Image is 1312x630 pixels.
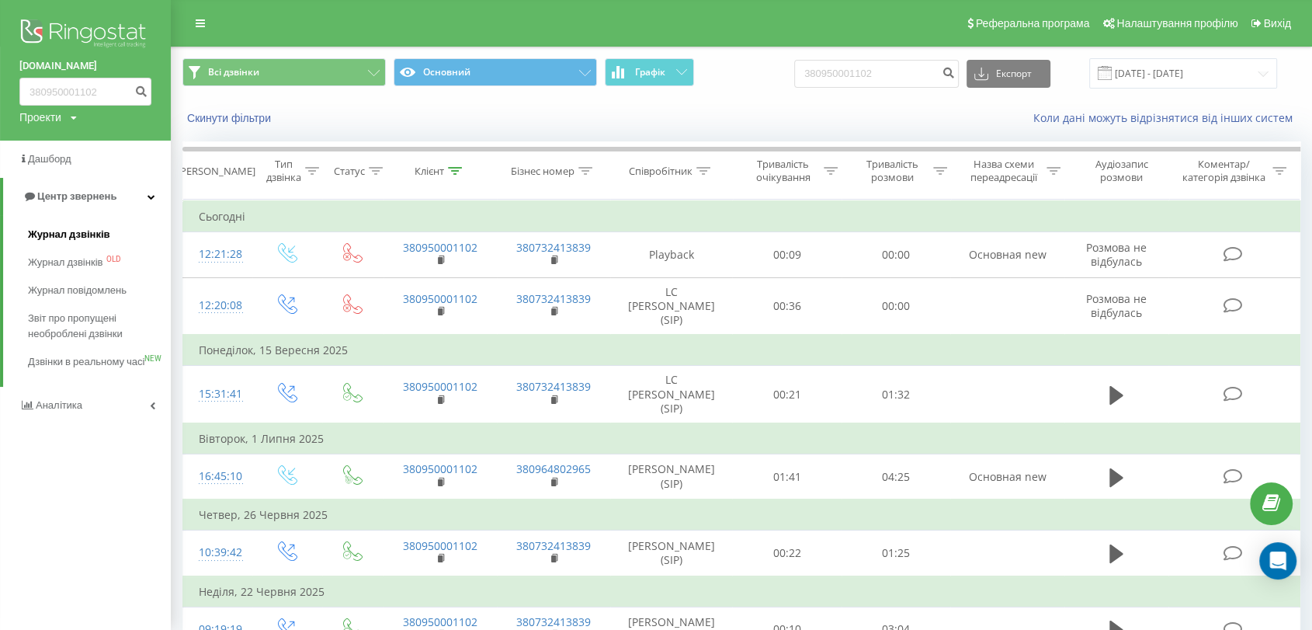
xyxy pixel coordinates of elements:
td: Основная new [950,454,1064,500]
div: Клієнт [415,165,444,178]
a: 380964802965 [516,461,591,476]
a: Центр звернень [3,178,171,215]
td: 00:22 [732,531,841,576]
div: Аудіозапис розмови [1078,158,1165,184]
td: Понеділок, 15 Вересня 2025 [183,335,1300,366]
span: Реферальна програма [976,17,1090,30]
td: Четвер, 26 Червня 2025 [183,499,1300,531]
td: Сьогодні [183,201,1300,232]
a: Коли дані можуть відрізнятися вiд інших систем [1033,110,1300,125]
div: Статус [334,165,365,178]
a: Журнал дзвінківOLD [28,249,171,277]
div: 16:45:10 [199,461,237,492]
button: Графік [605,58,694,86]
a: 380732413839 [516,614,591,629]
td: 01:41 [732,454,841,500]
span: Журнал дзвінків [28,227,110,242]
button: Основний [394,58,597,86]
a: Журнал повідомлень [28,277,171,305]
div: 12:21:28 [199,239,237,270]
a: 380732413839 [516,291,591,306]
td: Неділя, 22 Червня 2025 [183,576,1300,607]
div: 10:39:42 [199,538,237,568]
a: Звіт про пропущені необроблені дзвінки [28,305,171,348]
a: 380950001102 [403,614,477,629]
div: Тривалість очікування [747,158,821,184]
td: LC [PERSON_NAME] (SIP) [610,277,732,335]
a: Журнал дзвінків [28,221,171,249]
div: 15:31:41 [199,379,237,409]
div: Тип дзвінка [266,158,301,184]
td: 01:32 [842,366,950,423]
td: 00:00 [842,277,950,335]
td: 00:00 [842,232,950,277]
span: Звіт про пропущені необроблені дзвінки [28,311,163,342]
td: [PERSON_NAME] (SIP) [610,454,732,500]
a: Дзвінки в реальному часіNEW [28,348,171,376]
input: Пошук за номером [794,60,959,88]
span: Всі дзвінки [208,66,259,78]
td: 01:25 [842,531,950,576]
span: Журнал повідомлень [28,283,127,298]
button: Скинути фільтри [182,111,279,125]
span: Журнал дзвінків [28,255,102,270]
span: Аналiтика [36,399,82,411]
input: Пошук за номером [19,78,151,106]
button: Всі дзвінки [182,58,386,86]
a: 380732413839 [516,240,591,255]
div: Тривалість розмови [856,158,929,184]
div: Назва схеми переадресації [965,158,1043,184]
span: Дашборд [28,153,71,165]
td: Playback [610,232,732,277]
a: 380950001102 [403,240,477,255]
span: Центр звернень [37,190,116,202]
div: Проекти [19,110,61,125]
td: 00:21 [732,366,841,423]
td: 00:36 [732,277,841,335]
span: Розмова не відбулась [1086,240,1147,269]
span: Дзвінки в реальному часі [28,354,144,370]
td: LC [PERSON_NAME] (SIP) [610,366,732,423]
button: Експорт [967,60,1050,88]
div: Бізнес номер [511,165,574,178]
a: [DOMAIN_NAME] [19,58,151,74]
a: 380950001102 [403,538,477,553]
td: Основная new [950,232,1064,277]
span: Вихід [1264,17,1291,30]
div: Коментар/категорія дзвінка [1178,158,1269,184]
td: 04:25 [842,454,950,500]
span: Налаштування профілю [1116,17,1237,30]
div: 12:20:08 [199,291,237,321]
span: Розмова не відбулась [1086,291,1147,320]
a: 380732413839 [516,379,591,394]
div: Співробітник [629,165,692,178]
span: Графік [635,67,665,78]
a: 380732413839 [516,538,591,553]
div: Open Intercom Messenger [1259,542,1296,580]
td: [PERSON_NAME] (SIP) [610,531,732,576]
td: 00:09 [732,232,841,277]
td: Вівторок, 1 Липня 2025 [183,423,1300,454]
a: 380950001102 [403,461,477,476]
a: 380950001102 [403,291,477,306]
div: [PERSON_NAME] [177,165,255,178]
img: Ringostat logo [19,16,151,54]
a: 380950001102 [403,379,477,394]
